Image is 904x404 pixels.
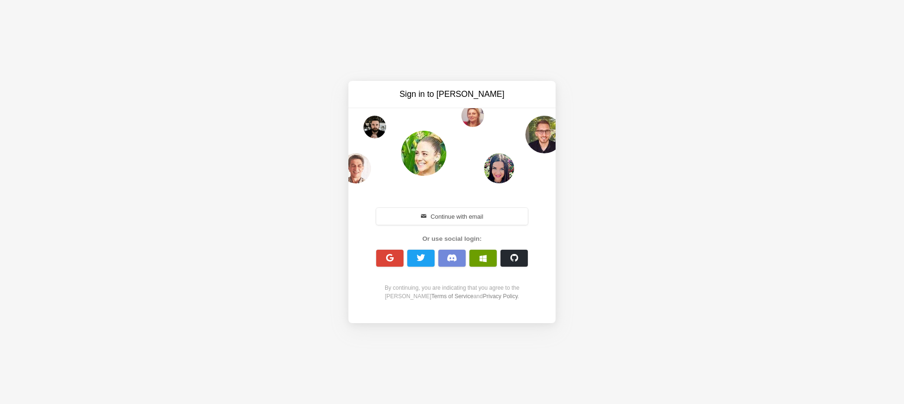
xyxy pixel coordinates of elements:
h3: Sign in to [PERSON_NAME] [373,88,531,100]
a: Privacy Policy [483,293,517,300]
div: Or use social login: [371,234,533,244]
div: By continuing, you are indicating that you agree to the [PERSON_NAME] and . [371,284,533,301]
button: Continue with email [376,208,528,225]
a: Terms of Service [431,293,473,300]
